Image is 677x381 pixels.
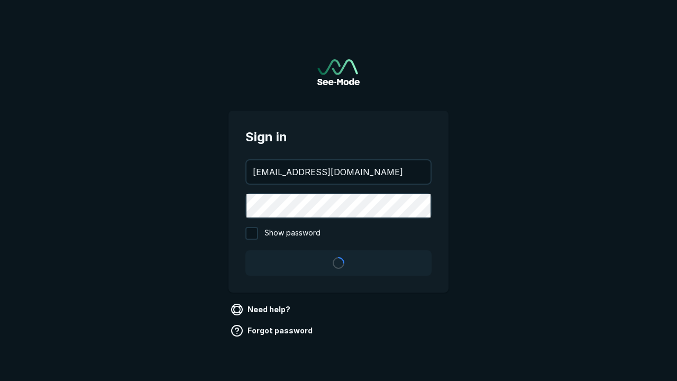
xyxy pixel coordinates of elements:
a: Need help? [228,301,295,318]
img: See-Mode Logo [317,59,360,85]
span: Sign in [245,128,432,147]
a: Forgot password [228,322,317,339]
a: Go to sign in [317,59,360,85]
input: your@email.com [246,160,431,184]
span: Show password [264,227,321,240]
